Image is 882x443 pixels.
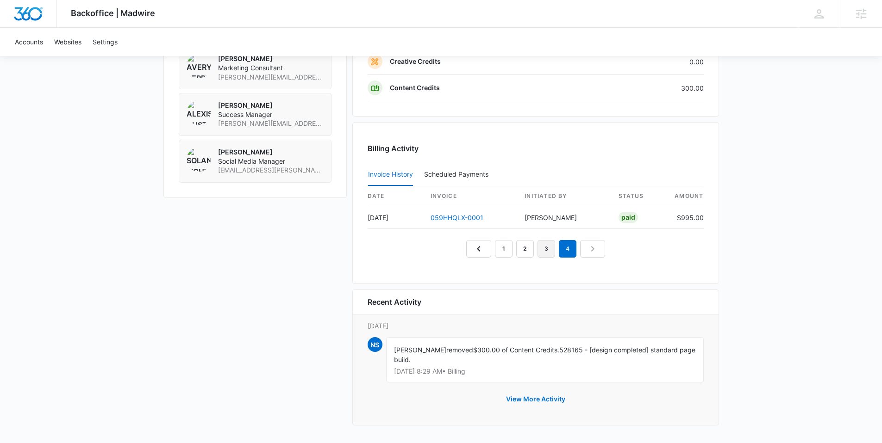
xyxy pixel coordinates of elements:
img: Alexis Austere [187,101,211,125]
a: Page 3 [538,240,555,258]
td: [PERSON_NAME] [517,206,611,229]
p: [DATE] 8:29 AM • Billing [394,368,696,375]
span: [PERSON_NAME] [394,346,446,354]
p: [DATE] [368,321,704,331]
a: Page 2 [516,240,534,258]
h3: Billing Activity [368,143,704,154]
h6: Recent Activity [368,296,421,308]
div: Keywords by Traffic [102,55,156,61]
td: [DATE] [368,206,423,229]
a: Settings [87,28,123,56]
p: [PERSON_NAME] [218,148,324,157]
span: Backoffice | Madwire [71,8,155,18]
div: Scheduled Payments [424,171,492,178]
a: 059HHQLX-0001 [431,214,483,221]
td: 0.00 [606,49,704,75]
span: Success Manager [218,110,324,119]
th: Initiated By [517,186,611,206]
nav: Pagination [466,240,605,258]
img: tab_keywords_by_traffic_grey.svg [92,54,100,61]
img: Solange Richter [187,148,211,172]
p: Creative Credits [390,57,441,66]
td: 300.00 [606,75,704,101]
a: Websites [49,28,87,56]
a: Accounts [9,28,49,56]
th: status [611,186,667,206]
button: Invoice History [368,164,413,186]
a: Previous Page [466,240,491,258]
a: Page 1 [495,240,513,258]
img: website_grey.svg [15,24,22,31]
th: invoice [423,186,518,206]
img: tab_domain_overview_orange.svg [25,54,32,61]
span: NS [368,337,382,352]
p: [PERSON_NAME] [218,54,324,63]
div: Paid [619,212,638,223]
button: View More Activity [497,388,575,410]
div: Domain Overview [35,55,83,61]
th: amount [667,186,704,206]
span: Social Media Manager [218,157,324,166]
span: [PERSON_NAME][EMAIL_ADDRESS][PERSON_NAME][DOMAIN_NAME] [218,73,324,82]
div: v 4.0.25 [26,15,45,22]
p: [PERSON_NAME] [218,101,324,110]
td: $995.00 [667,206,704,229]
th: date [368,186,423,206]
span: removed [446,346,473,354]
img: Avery Berryman [187,54,211,78]
p: Content Credits [390,83,440,92]
span: [PERSON_NAME][EMAIL_ADDRESS][DOMAIN_NAME] [218,119,324,128]
span: [EMAIL_ADDRESS][PERSON_NAME][DOMAIN_NAME] [218,166,324,175]
img: logo_orange.svg [15,15,22,22]
em: 4 [559,240,576,258]
div: Domain: [DOMAIN_NAME] [24,24,102,31]
span: Marketing Consultant [218,63,324,73]
span: $300.00 of Content Credits. [473,346,559,354]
